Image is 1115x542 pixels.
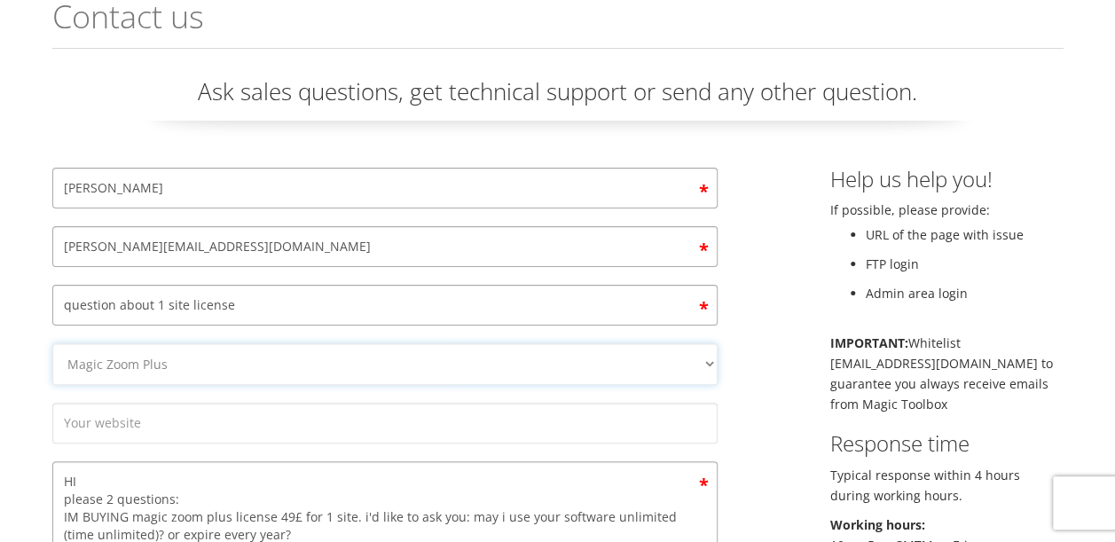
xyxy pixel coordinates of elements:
[830,334,908,351] b: IMPORTANT:
[830,432,1064,455] h3: Response time
[52,403,718,444] input: Your website
[866,283,1064,303] li: Admin area login
[52,75,1064,121] p: Ask sales questions, get technical support or send any other question.
[866,254,1064,274] li: FTP login
[52,226,718,267] input: Email
[52,285,718,326] input: Subject
[830,333,1064,414] p: Whitelist [EMAIL_ADDRESS][DOMAIN_NAME] to guarantee you always receive emails from Magic Toolbox
[866,224,1064,245] li: URL of the page with issue
[830,465,1064,506] p: Typical response within 4 hours during working hours.
[830,168,1064,191] h3: Help us help you!
[52,168,718,208] input: Your name
[830,516,925,533] b: Working hours:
